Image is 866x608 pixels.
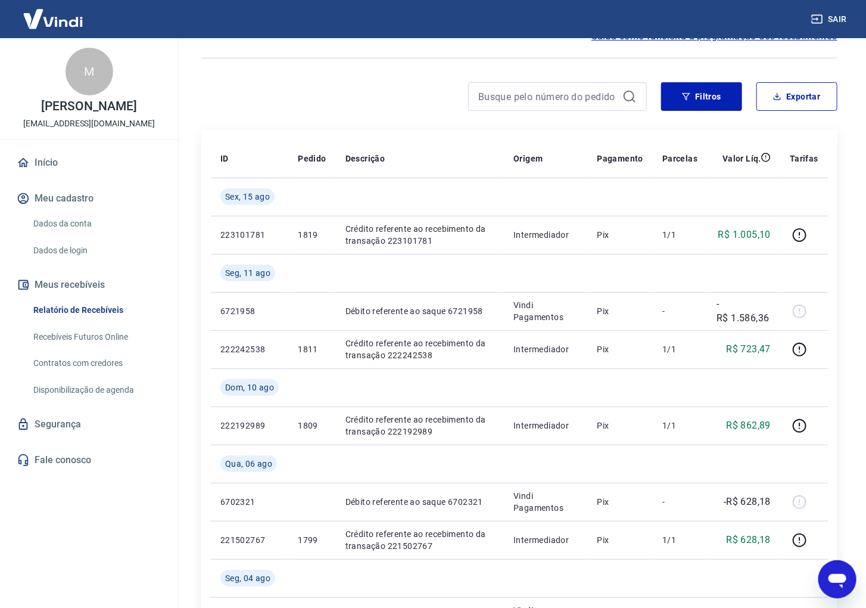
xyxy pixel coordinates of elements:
[220,420,279,432] p: 222192989
[513,420,578,432] p: Intermediador
[513,343,578,355] p: Intermediador
[478,88,618,106] input: Busque pelo número do pedido
[220,534,279,546] p: 221502767
[345,414,494,438] p: Crédito referente ao recebimento da transação 222192989
[809,8,852,30] button: Sair
[662,153,697,165] p: Parcelas
[14,447,164,473] a: Fale conosco
[345,528,494,552] p: Crédito referente ao recebimento da transação 221502767
[29,351,164,376] a: Contratos com credores
[513,490,578,514] p: Vindi Pagamentos
[513,229,578,241] p: Intermediador
[661,82,742,111] button: Filtros
[345,337,494,361] p: Crédito referente ao recebimento da transação 222242538
[220,343,279,355] p: 222242538
[727,342,771,356] p: R$ 723,47
[597,229,644,241] p: Pix
[29,212,164,236] a: Dados da conta
[225,267,270,279] span: Seg, 11 ago
[597,305,644,317] p: Pix
[29,298,164,322] a: Relatório de Recebíveis
[225,191,270,203] span: Sex, 15 ago
[718,228,771,242] p: R$ 1.005,10
[513,534,578,546] p: Intermediador
[727,418,771,433] p: R$ 862,89
[345,223,494,247] p: Crédito referente ao recebimento da transação 223101781
[597,343,644,355] p: Pix
[225,572,270,584] span: Seg, 04 ago
[29,238,164,263] a: Dados de login
[662,305,697,317] p: -
[23,117,155,130] p: [EMAIL_ADDRESS][DOMAIN_NAME]
[29,378,164,402] a: Disponibilização de agenda
[220,229,279,241] p: 223101781
[14,150,164,176] a: Início
[66,48,113,95] div: M
[345,305,494,317] p: Débito referente ao saque 6721958
[790,153,818,165] p: Tarifas
[717,297,771,325] p: -R$ 1.586,36
[597,534,644,546] p: Pix
[662,496,697,508] p: -
[220,305,279,317] p: 6721958
[14,1,92,37] img: Vindi
[220,496,279,508] p: 6702321
[662,343,697,355] p: 1/1
[225,381,274,393] span: Dom, 10 ago
[14,411,164,438] a: Segurança
[662,420,697,432] p: 1/1
[662,229,697,241] p: 1/1
[724,495,771,509] p: -R$ 628,18
[298,420,326,432] p: 1809
[722,153,761,165] p: Valor Líq.
[513,299,578,323] p: Vindi Pagamentos
[298,153,326,165] p: Pedido
[597,420,644,432] p: Pix
[298,343,326,355] p: 1811
[298,229,326,241] p: 1819
[513,153,543,165] p: Origem
[345,153,385,165] p: Descrição
[345,496,494,508] p: Débito referente ao saque 6702321
[727,533,771,547] p: R$ 628,18
[41,100,136,113] p: [PERSON_NAME]
[220,153,229,165] p: ID
[597,153,644,165] p: Pagamento
[29,325,164,349] a: Recebíveis Futuros Online
[597,496,644,508] p: Pix
[14,272,164,298] button: Meus recebíveis
[225,458,272,470] span: Qua, 06 ago
[662,534,697,546] p: 1/1
[818,560,856,598] iframe: Botão para abrir a janela de mensagens
[756,82,837,111] button: Exportar
[14,185,164,212] button: Meu cadastro
[298,534,326,546] p: 1799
